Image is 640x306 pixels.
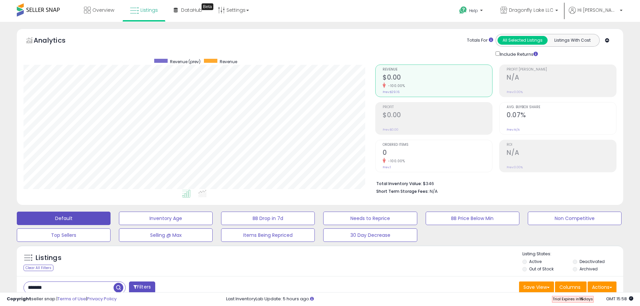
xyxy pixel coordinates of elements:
[17,212,111,225] button: Default
[34,36,79,47] h5: Analytics
[202,3,213,10] div: Tooltip anchor
[170,59,201,64] span: Revenue (prev)
[383,143,492,147] span: Ordered Items
[376,188,429,194] b: Short Term Storage Fees:
[386,83,405,88] small: -100.00%
[580,259,605,264] label: Deactivated
[383,128,398,132] small: Prev: $0.00
[507,105,616,109] span: Avg. Buybox Share
[555,281,587,293] button: Columns
[383,90,399,94] small: Prev: $29.16
[579,296,583,302] b: 15
[507,74,616,83] h2: N/A
[606,296,633,302] span: 2025-09-7 15:58 GMT
[469,8,478,13] span: Help
[467,37,493,44] div: Totals For
[509,7,553,13] span: Dragonfly Lake LLC
[569,7,623,22] a: Hi [PERSON_NAME]
[181,7,202,13] span: DataHub
[454,1,489,22] a: Help
[553,296,593,302] span: Trial Expires in days
[459,6,467,14] i: Get Help
[119,228,213,242] button: Selling @ Max
[519,281,554,293] button: Save View
[507,90,523,94] small: Prev: 0.00%
[383,68,492,72] span: Revenue
[226,296,633,302] div: Last InventoryLab Update: 5 hours ago.
[507,68,616,72] span: Profit [PERSON_NAME]
[221,228,315,242] button: Items Being Repriced
[507,165,523,169] small: Prev: 0.00%
[580,266,598,272] label: Archived
[383,105,492,109] span: Profit
[528,212,622,225] button: Non Competitive
[547,36,597,45] button: Listings With Cost
[430,188,438,194] span: N/A
[220,59,237,64] span: Revenue
[507,143,616,147] span: ROI
[386,159,405,164] small: -100.00%
[24,265,53,271] div: Clear All Filters
[383,149,492,158] h2: 0
[383,74,492,83] h2: $0.00
[383,111,492,120] h2: $0.00
[507,111,616,120] h2: 0.07%
[383,165,391,169] small: Prev: 1
[507,149,616,158] h2: N/A
[490,50,546,58] div: Include Returns
[529,266,554,272] label: Out of Stock
[36,253,61,263] h5: Listings
[87,296,117,302] a: Privacy Policy
[17,228,111,242] button: Top Sellers
[529,259,542,264] label: Active
[7,296,31,302] strong: Copyright
[426,212,519,225] button: BB Price Below Min
[57,296,86,302] a: Terms of Use
[588,281,616,293] button: Actions
[119,212,213,225] button: Inventory Age
[498,36,548,45] button: All Selected Listings
[376,179,611,187] li: $346
[522,251,623,257] p: Listing States:
[92,7,114,13] span: Overview
[129,281,155,293] button: Filters
[376,181,422,186] b: Total Inventory Value:
[221,212,315,225] button: BB Drop in 7d
[7,296,117,302] div: seller snap | |
[559,284,581,291] span: Columns
[507,128,520,132] small: Prev: N/A
[323,212,417,225] button: Needs to Reprice
[578,7,618,13] span: Hi [PERSON_NAME]
[140,7,158,13] span: Listings
[323,228,417,242] button: 30 Day Decrease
